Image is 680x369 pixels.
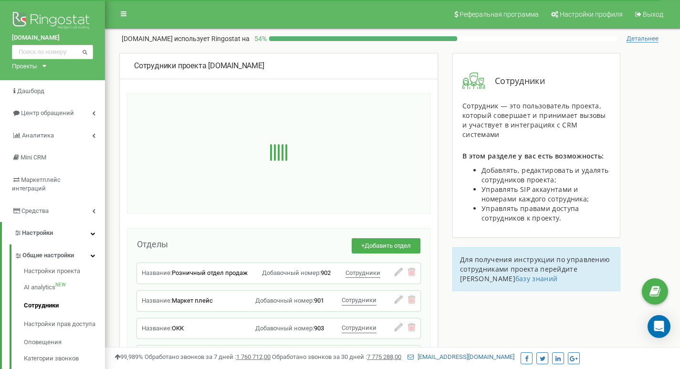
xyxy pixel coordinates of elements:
[481,185,589,203] span: Управлять SIP аккаунтами и номерами каждого сотрудника;
[321,269,331,276] span: 902
[560,11,623,18] span: Настройки профиля
[255,297,314,304] span: Добавочный номер:
[255,325,314,332] span: Добавочный номер:
[22,132,54,139] span: Аналитика
[485,75,545,87] span: Сотрудники
[12,176,61,192] span: Маркетплейс интеграций
[134,61,206,70] span: Сотрудники проекта
[462,151,604,160] span: В этом разделе у вас есть возможность:
[174,35,250,42] span: использует Ringostat на
[17,87,44,95] span: Дашборд
[262,269,321,276] span: Добавочный номер:
[172,297,213,304] span: Маркет плейс
[142,325,172,332] span: Название:
[250,34,269,43] p: 54 %
[24,352,105,363] a: Категории звонков
[172,269,248,276] span: Розничный отдел продаж
[342,324,377,331] span: Сотрудники
[145,353,271,360] span: Обработано звонков за 7 дней :
[236,353,271,360] u: 1 760 712,00
[460,11,539,18] span: Реферальная программа
[627,35,659,42] span: Детальнее
[24,333,105,352] a: Оповещения
[352,238,420,254] button: +Добавить отдел
[22,251,74,260] span: Общие настройки
[648,315,670,338] div: Open Intercom Messenger
[142,297,172,304] span: Название:
[122,34,250,43] p: [DOMAIN_NAME]
[272,353,401,360] span: Обработано звонков за 30 дней :
[21,154,46,161] span: Mini CRM
[12,62,37,71] div: Проекты
[24,267,105,278] a: Настройки проекта
[21,109,74,116] span: Центр обращений
[481,166,608,184] span: Добавлять, редактировать и удалять сотрудников проекта;
[460,255,610,283] span: Для получения инструкции по управлению сотрудниками проекта перейдите [PERSON_NAME]
[345,269,380,276] span: Сотрудники
[14,244,105,264] a: Общие настройки
[367,353,401,360] u: 7 775 288,00
[137,239,168,249] span: Отделы
[172,325,184,332] span: ОКК
[12,33,93,42] a: [DOMAIN_NAME]
[21,207,49,214] span: Средства
[365,242,411,249] span: Добавить отдел
[314,297,324,304] span: 901
[515,274,557,283] a: базу знаний
[643,11,663,18] span: Выход
[134,61,423,72] div: [DOMAIN_NAME]
[12,45,93,59] input: Поиск по номеру
[12,10,93,33] img: Ringostat logo
[22,229,53,236] span: Настройки
[24,296,105,315] a: Сотрудники
[342,296,377,304] span: Сотрудники
[24,278,105,297] a: AI analyticsNEW
[24,315,105,334] a: Настройки прав доступа
[408,353,514,360] a: [EMAIL_ADDRESS][DOMAIN_NAME]
[314,325,324,332] span: 903
[462,101,606,139] span: Сотрудник — это пользователь проекта, который совершает и принимает вызовы и участвует в интеграц...
[2,222,105,244] a: Настройки
[481,204,579,222] span: Управлять правами доступа сотрудников к проекту.
[142,269,172,276] span: Название:
[115,353,143,360] span: 99,989%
